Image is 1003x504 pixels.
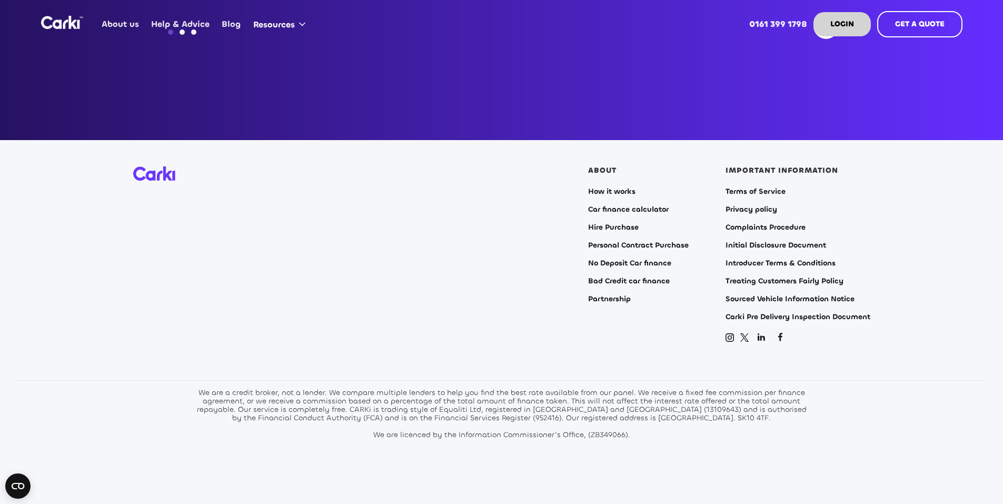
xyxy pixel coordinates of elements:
[588,166,617,175] div: ABOUT
[41,16,83,29] img: Logo
[247,4,316,44] div: Resources
[194,389,810,439] div: We are a credit broker, not a lender. We compare multiple lenders to help you find the best rate ...
[96,4,145,45] a: About us
[726,241,826,250] a: Initial Disclosure Document
[726,223,806,232] a: Complaints Procedure
[749,18,807,29] strong: 0161 399 1798
[726,166,838,175] div: IMPORTANT INFORMATION
[726,187,786,196] a: Terms of Service
[145,4,216,45] a: Help & Advice
[588,223,639,232] a: Hire Purchase
[726,295,855,303] a: Sourced Vehicle Information Notice
[588,277,670,285] a: Bad Credit car finance
[588,295,631,303] a: Partnership
[588,241,689,250] a: Personal Contract Purchase
[895,19,945,29] strong: GET A QUOTE
[813,12,871,36] a: LOGIN
[588,259,671,268] a: No Deposit Car finance
[216,4,247,45] a: Blog
[588,205,669,214] a: Car finance calculator
[877,11,962,37] a: GET A QUOTE
[253,19,295,31] div: Resources
[830,19,854,29] strong: LOGIN
[726,277,843,285] a: Treating Customers Fairly Policy
[133,166,175,181] img: Carki logo
[743,4,813,45] a: 0161 399 1798
[5,473,31,499] button: Open CMP widget
[588,187,635,196] a: How it works
[726,205,777,214] a: Privacy policy
[726,313,870,321] a: Carki Pre Delivery Inspection Document
[41,16,83,29] a: home
[726,259,836,268] a: Introducer Terms & Conditions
